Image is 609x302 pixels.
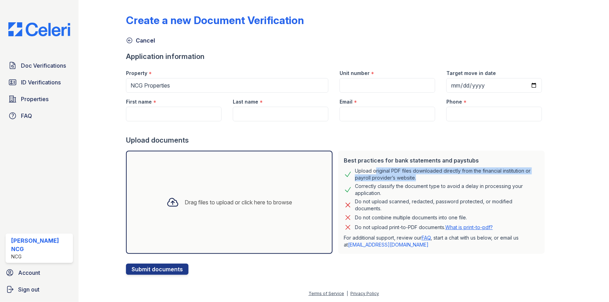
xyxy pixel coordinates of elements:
span: Properties [21,95,49,103]
span: Sign out [18,285,39,294]
div: Do not upload scanned, redacted, password protected, or modified documents. [355,198,539,212]
label: Email [340,98,352,105]
label: Property [126,70,147,77]
span: Account [18,269,40,277]
a: What is print-to-pdf? [445,224,493,230]
a: FAQ [422,235,431,241]
span: ID Verifications [21,78,61,86]
div: [PERSON_NAME] NCG [11,236,70,253]
span: FAQ [21,112,32,120]
a: Properties [6,92,73,106]
label: Phone [446,98,462,105]
div: Best practices for bank statements and paystubs [344,156,539,165]
div: Upload documents [126,135,548,145]
div: Do not combine multiple documents into one file. [355,213,467,222]
button: Submit documents [126,264,188,275]
div: | [347,291,348,296]
a: Account [3,266,76,280]
a: Sign out [3,282,76,296]
div: Upload original PDF files downloaded directly from the financial institution or payroll provider’... [355,167,539,181]
p: Do not upload print-to-PDF documents. [355,224,493,231]
a: Doc Verifications [6,59,73,73]
span: Doc Verifications [21,61,66,70]
a: Privacy Policy [350,291,379,296]
label: First name [126,98,152,105]
a: Cancel [126,36,155,45]
div: NCG [11,253,70,260]
a: [EMAIL_ADDRESS][DOMAIN_NAME] [348,242,429,248]
p: For additional support, review our , start a chat with us below, or email us at [344,234,539,248]
div: Create a new Document Verification [126,14,304,27]
label: Unit number [340,70,370,77]
label: Target move in date [446,70,496,77]
a: ID Verifications [6,75,73,89]
div: Application information [126,52,548,61]
div: Correctly classify the document type to avoid a delay in processing your application. [355,183,539,197]
a: FAQ [6,109,73,123]
label: Last name [233,98,258,105]
div: Drag files to upload or click here to browse [185,198,292,206]
img: CE_Logo_Blue-a8612792a0a2168367f1c8372b55b34899dd931a85d93a1a3d3e32e68fde9ad4.png [3,22,76,36]
a: Terms of Service [309,291,344,296]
